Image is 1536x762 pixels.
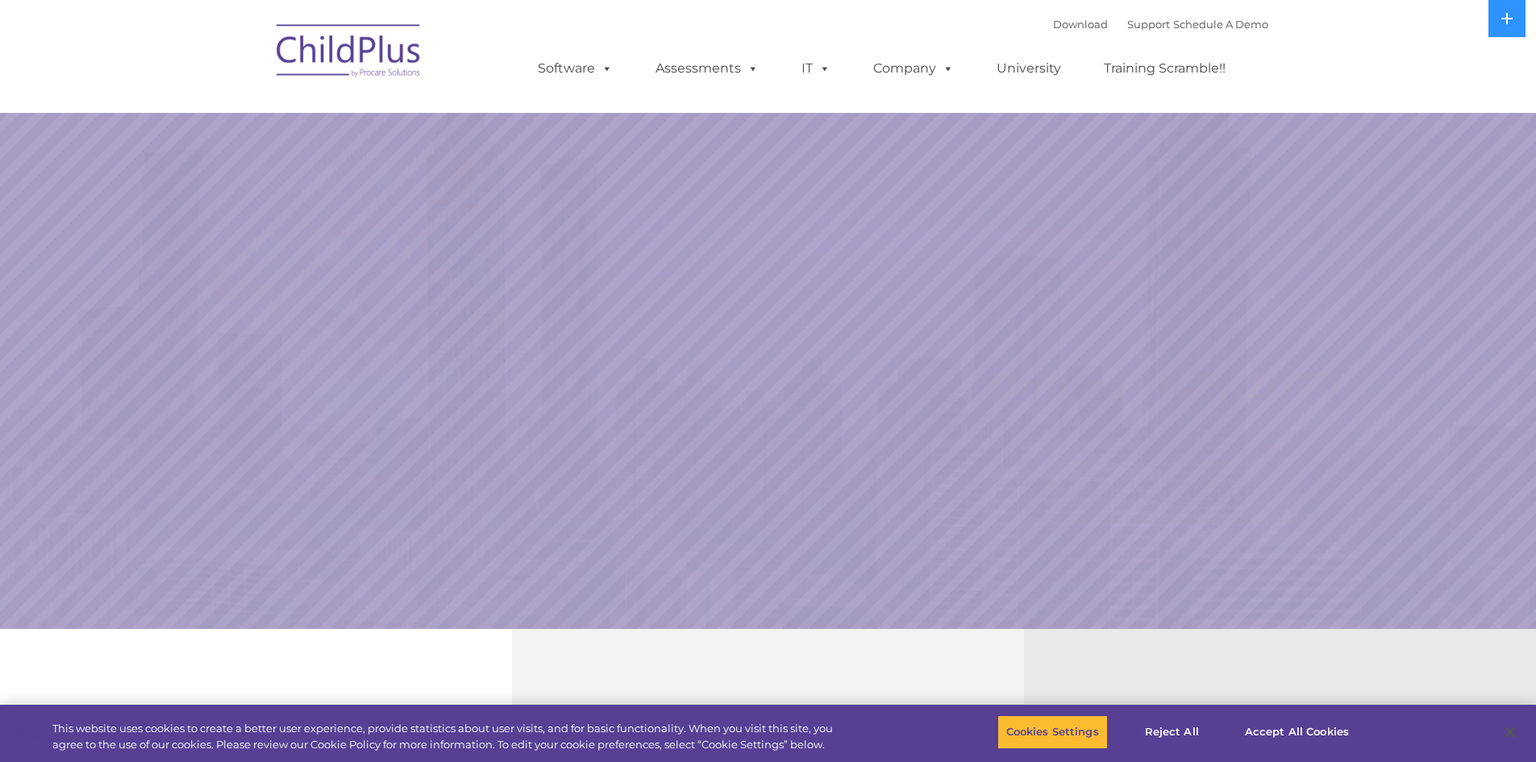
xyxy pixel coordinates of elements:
[1053,18,1108,31] a: Download
[1053,18,1268,31] font: |
[1173,18,1268,31] a: Schedule A Demo
[785,52,847,85] a: IT
[1236,715,1358,749] button: Accept All Cookies
[1088,52,1242,85] a: Training Scramble!!
[1492,714,1528,750] button: Close
[268,13,430,94] img: ChildPlus by Procare Solutions
[1122,715,1222,749] button: Reject All
[1127,18,1170,31] a: Support
[980,52,1077,85] a: University
[997,715,1108,749] button: Cookies Settings
[1044,458,1300,526] a: Learn More
[639,52,775,85] a: Assessments
[857,52,970,85] a: Company
[522,52,629,85] a: Software
[52,721,845,752] div: This website uses cookies to create a better user experience, provide statistics about user visit...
